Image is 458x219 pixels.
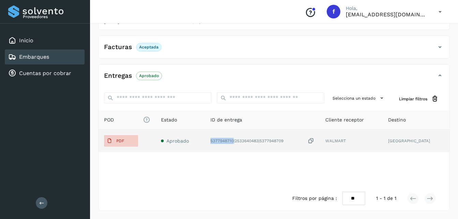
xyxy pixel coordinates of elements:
[383,130,449,152] td: [GEOGRAPHIC_DATA]
[139,45,159,49] p: Aceptada
[104,43,132,51] h4: Facturas
[19,54,49,60] a: Embarques
[346,5,428,11] p: Hola,
[210,137,314,145] div: 5377948710|2533640483|5377948709
[399,96,427,102] span: Limpiar filtros
[104,116,150,123] span: POD
[23,14,82,19] p: Proveedores
[19,70,71,76] a: Cuentas por cobrar
[292,195,337,202] span: Filtros por página :
[5,49,85,64] div: Embarques
[376,195,396,202] span: 1 - 1 de 1
[19,37,33,44] a: Inicio
[330,92,388,104] button: Selecciona un estado
[104,72,132,80] h4: Entregas
[5,66,85,81] div: Cuentas por cobrar
[394,92,444,105] button: Limpiar filtros
[116,138,124,143] p: PDF
[99,70,449,87] div: EntregasAprobado
[139,73,159,78] p: Aprobado
[320,130,383,152] td: WALMART
[99,41,449,58] div: FacturasAceptada
[166,138,189,144] span: Aprobado
[5,33,85,48] div: Inicio
[346,11,428,18] p: facturacion@hcarga.com
[388,116,406,123] span: Destino
[161,116,177,123] span: Estado
[210,116,242,123] span: ID de entrega
[325,116,364,123] span: Cliente receptor
[104,135,138,147] button: PDF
